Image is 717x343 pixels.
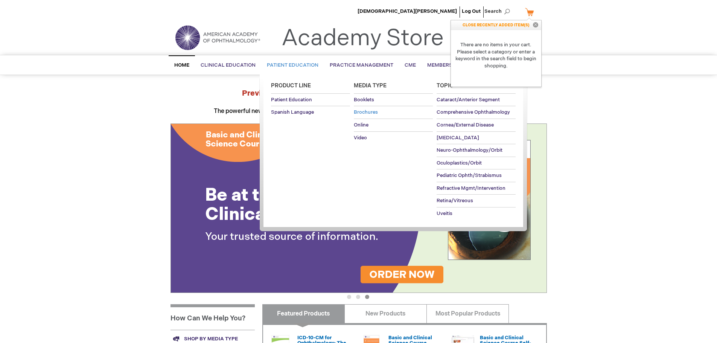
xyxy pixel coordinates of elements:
[437,198,473,204] span: Retina/Vitreous
[267,62,318,68] span: Patient Education
[451,30,541,81] strong: There are no items in your cart. Please select a category or enter a keyword in the search field ...
[427,62,461,68] span: Membership
[354,135,367,141] span: Video
[365,295,369,299] button: 3 of 3
[201,62,256,68] span: Clinical Education
[358,8,457,14] a: [DEMOGRAPHIC_DATA][PERSON_NAME]
[354,97,374,103] span: Booklets
[405,62,416,68] span: CME
[356,295,360,299] button: 2 of 3
[437,160,482,166] span: Oculoplastics/Orbit
[174,62,189,68] span: Home
[330,62,393,68] span: Practice Management
[437,210,452,216] span: Uveitis
[170,304,255,330] h1: How Can We Help You?
[271,109,314,115] span: Spanish Language
[347,295,351,299] button: 1 of 3
[484,4,513,19] span: Search
[354,109,378,115] span: Brochures
[426,304,509,323] a: Most Popular Products
[344,304,427,323] a: New Products
[437,185,505,191] span: Refractive Mgmt/Intervention
[282,25,444,52] a: Academy Store
[437,109,510,115] span: Comprehensive Ophthalmology
[437,172,502,178] span: Pediatric Ophth/Strabismus
[437,135,479,141] span: [MEDICAL_DATA]
[437,82,454,89] span: Topic
[451,20,541,30] p: CLOSE RECENTLY ADDED ITEM(S)
[437,122,494,128] span: Cornea/External Disease
[462,8,481,14] a: Log Out
[242,89,475,98] strong: Preview the at AAO 2025
[354,82,387,89] span: Media Type
[437,97,500,103] span: Cataract/Anterior Segment
[271,82,311,89] span: Product Line
[437,147,502,153] span: Neuro-Ophthalmology/Orbit
[354,122,368,128] span: Online
[262,304,345,323] a: Featured Products
[271,97,312,103] span: Patient Education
